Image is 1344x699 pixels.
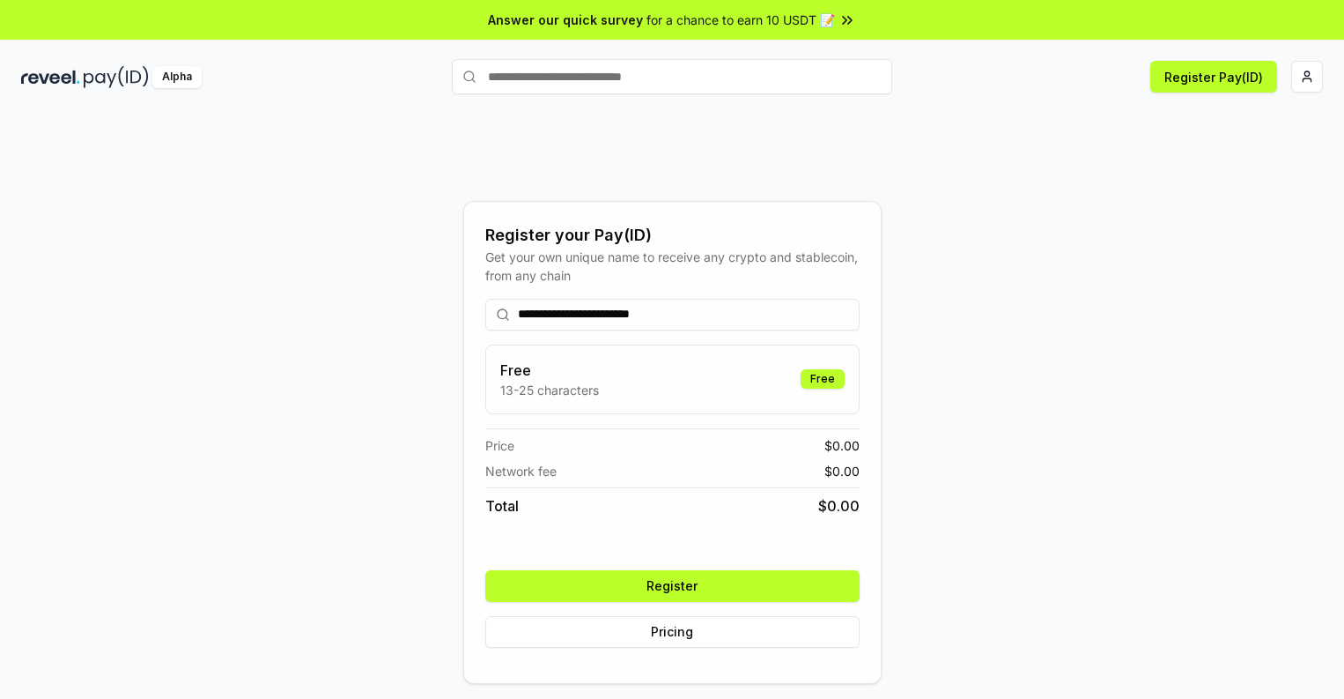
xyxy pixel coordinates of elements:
[818,495,860,517] span: $ 0.00
[500,360,599,381] h3: Free
[485,248,860,285] div: Get your own unique name to receive any crypto and stablecoin, from any chain
[824,462,860,480] span: $ 0.00
[152,66,202,88] div: Alpha
[488,11,643,29] span: Answer our quick survey
[646,11,835,29] span: for a chance to earn 10 USDT 📝
[485,223,860,248] div: Register your Pay(ID)
[21,66,80,88] img: reveel_dark
[500,381,599,399] p: 13-25 characters
[485,570,860,602] button: Register
[84,66,149,88] img: pay_id
[485,495,519,517] span: Total
[801,369,845,389] div: Free
[485,436,514,455] span: Price
[824,436,860,455] span: $ 0.00
[1150,61,1277,93] button: Register Pay(ID)
[485,462,557,480] span: Network fee
[485,616,860,648] button: Pricing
